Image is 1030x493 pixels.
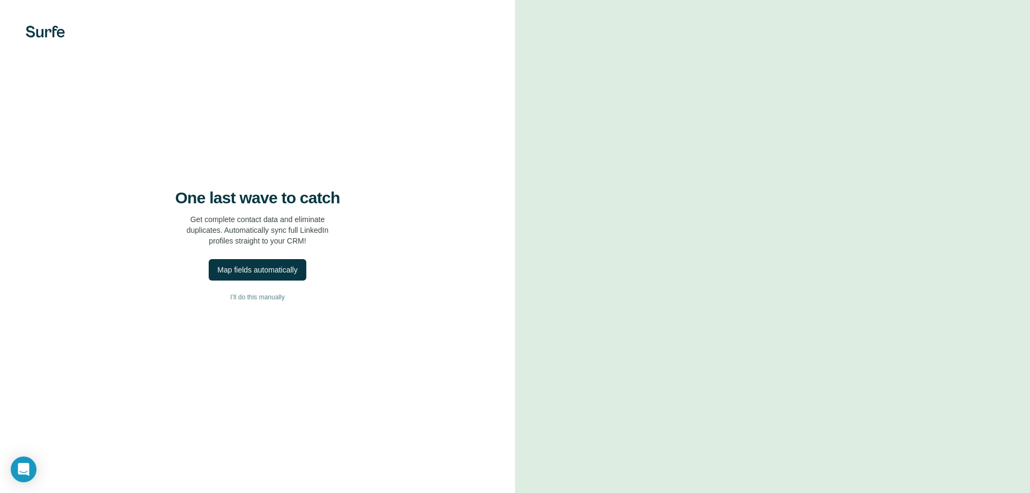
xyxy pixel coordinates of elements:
[209,259,306,281] button: Map fields automatically
[26,26,65,38] img: Surfe's logo
[187,214,329,246] p: Get complete contact data and eliminate duplicates. Automatically sync full LinkedIn profiles str...
[11,457,36,482] div: Open Intercom Messenger
[230,292,284,302] span: I’ll do this manually
[21,289,494,305] button: I’ll do this manually
[175,188,340,208] h4: One last wave to catch
[217,264,297,275] div: Map fields automatically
